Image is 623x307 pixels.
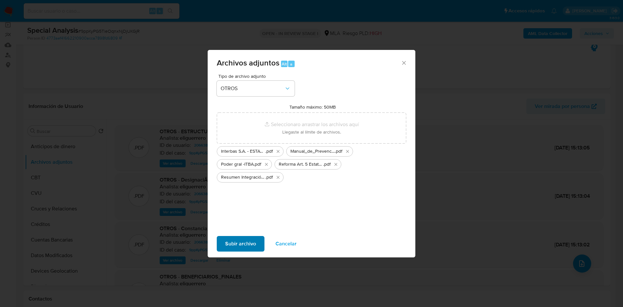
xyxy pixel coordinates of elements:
span: Manual_de_Prevencion_Lavado_de_Activos_y_Financiamiento_del_Terrorismo_- [290,148,335,155]
span: a [290,61,292,67]
span: .pdf [254,161,261,168]
button: Eliminar Resumen Integración Alto Riesgo (CHAINDOTS) - Grupo Codere.pdf [274,173,282,181]
button: Cerrar [401,60,407,65]
button: OTROS [217,81,295,96]
span: Archivos adjuntos [217,57,279,68]
span: .pdf [265,148,273,155]
span: .pdf [323,161,331,168]
span: .pdf [265,174,273,181]
button: Cancelar [267,236,305,252]
span: Interbas S.A. - ESTATUTO - Texto Ordenado 2020 [221,148,265,155]
span: Cancelar [275,237,297,251]
button: Subir archivo [217,236,264,252]
button: Eliminar Reforma Art. 5 Estatuto 22-7-22.pdf [332,160,340,168]
span: Alt [282,61,287,67]
span: .pdf [335,148,342,155]
label: Tamaño máximo: 50MB [289,104,336,110]
span: Poder gral -ITBA [221,161,254,168]
span: Tipo de archivo adjunto [218,74,296,78]
span: Subir archivo [225,237,256,251]
button: Eliminar Manual_de_Prevencion_Lavado_de_Activos_y_Financiamiento_del_Terrorismo_-.pdf [344,148,351,155]
ul: Archivos seleccionados [217,144,406,183]
span: OTROS [221,85,284,92]
button: Eliminar Poder gral -ITBA.pdf [263,160,270,168]
button: Eliminar Interbas S.A. - ESTATUTO - Texto Ordenado 2020.pdf [274,148,282,155]
span: Resumen Integración Alto Riesgo (CHAINDOTS) - Grupo [PERSON_NAME] [221,174,265,181]
span: Reforma Art. 5 Estatuto [DATE] [279,161,323,168]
